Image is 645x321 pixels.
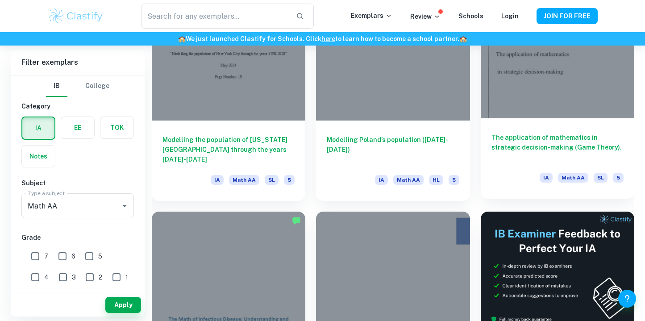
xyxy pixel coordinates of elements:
[46,75,67,97] button: IB
[44,272,49,282] span: 4
[72,272,76,282] span: 3
[265,175,279,185] span: SL
[481,5,634,201] a: The application of mathematics in strategic decision-making (Game Theory).IAMath AASL5
[327,135,459,164] h6: Modelling Poland’s population ([DATE]-[DATE])
[105,297,141,313] button: Apply
[100,117,133,138] button: TOK
[44,251,48,261] span: 7
[141,4,288,29] input: Search for any exemplars...
[71,251,75,261] span: 6
[2,34,643,44] h6: We just launched Clastify for Schools. Click to learn how to become a school partner.
[46,75,109,97] div: Filter type choice
[21,178,134,188] h6: Subject
[501,13,519,20] a: Login
[459,35,467,42] span: 🏫
[410,12,441,21] p: Review
[229,175,259,185] span: Math AA
[22,146,55,167] button: Notes
[321,35,335,42] a: here
[613,173,624,183] span: 5
[178,35,186,42] span: 🏫
[594,173,608,183] span: SL
[491,133,624,162] h6: The application of mathematics in strategic decision-making (Game Theory).
[449,175,459,185] span: 5
[458,13,483,20] a: Schools
[292,216,301,225] img: Marked
[21,101,134,111] h6: Category
[48,7,104,25] img: Clastify logo
[429,175,443,185] span: HL
[118,200,131,212] button: Open
[540,173,553,183] span: IA
[125,272,128,282] span: 1
[21,233,134,242] h6: Grade
[28,189,65,197] label: Type a subject
[211,175,224,185] span: IA
[22,117,54,139] button: IA
[351,11,392,21] p: Exemplars
[284,175,295,185] span: 5
[393,175,424,185] span: Math AA
[85,75,109,97] button: College
[316,5,470,201] a: Modelling Poland’s population ([DATE]-[DATE])IAMath AAHL5
[558,173,588,183] span: Math AA
[99,272,102,282] span: 2
[375,175,388,185] span: IA
[162,135,295,164] h6: Modelling the population of [US_STATE][GEOGRAPHIC_DATA] through the years [DATE]-[DATE]
[11,50,145,75] h6: Filter exemplars
[98,251,102,261] span: 5
[618,290,636,308] button: Help and Feedback
[537,8,598,24] button: JOIN FOR FREE
[152,5,305,201] a: Modelling the population of [US_STATE][GEOGRAPHIC_DATA] through the years [DATE]-[DATE]IAMath AASL5
[61,117,94,138] button: EE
